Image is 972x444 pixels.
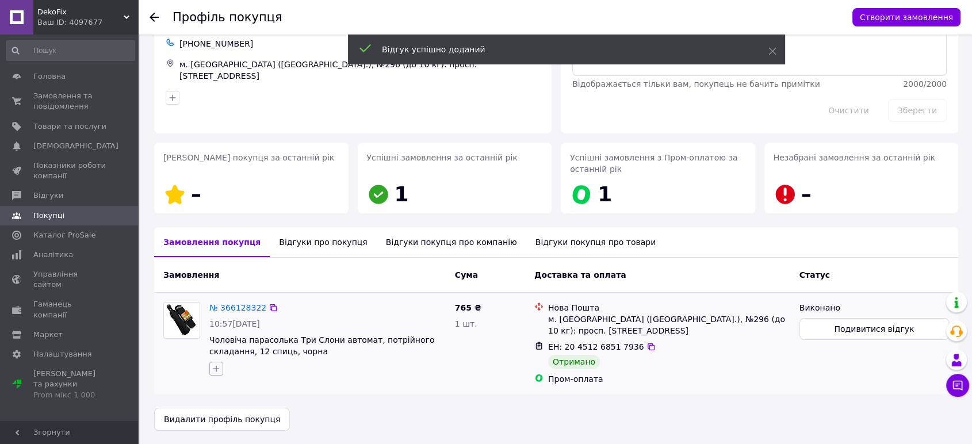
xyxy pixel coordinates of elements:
[799,270,830,280] span: Статус
[191,182,201,206] span: –
[548,313,790,336] div: м. [GEOGRAPHIC_DATA] ([GEOGRAPHIC_DATA].), №296 (до 10 кг): просп. [STREET_ADDRESS]
[33,369,106,400] span: [PERSON_NAME] та рахунки
[150,12,159,23] div: Повернутися назад
[33,190,63,201] span: Відгуки
[572,79,820,89] span: Відображається тільки вам, покупець не бачить примітки
[570,153,737,174] span: Успішні замовлення з Пром-оплатою за останній рік
[455,319,477,328] span: 1 шт.
[209,319,260,328] span: 10:57[DATE]
[852,8,960,26] button: Створити замовлення
[946,374,969,397] button: Чат з покупцем
[534,270,626,280] span: Доставка та оплата
[799,302,949,313] div: Виконано
[598,182,612,206] span: 1
[548,355,600,369] div: Отримано
[548,302,790,313] div: Нова Пошта
[209,303,266,312] a: № 366128322
[33,141,118,151] span: [DEMOGRAPHIC_DATA]
[163,302,200,339] a: Фото товару
[173,10,282,24] h1: Профіль покупця
[382,44,740,55] div: Відгук успішно доданий
[834,323,914,335] span: Подивитися відгук
[33,230,95,240] span: Каталог ProSale
[33,330,63,340] span: Маркет
[154,227,270,257] div: Замовлення покупця
[163,153,334,162] span: [PERSON_NAME] покупця за останній рік
[33,210,64,221] span: Покупці
[163,270,219,280] span: Замовлення
[33,91,106,112] span: Замовлення та повідомлення
[548,342,644,351] span: ЕН: 20 4512 6851 7936
[33,250,73,260] span: Аналітика
[33,349,92,359] span: Налаштування
[33,160,106,181] span: Показники роботи компанії
[177,56,542,84] div: м. [GEOGRAPHIC_DATA] ([GEOGRAPHIC_DATA].), №296 (до 10 кг): просп. [STREET_ADDRESS]
[548,373,790,385] div: Пром-оплата
[455,270,478,280] span: Cума
[154,408,290,431] button: Видалити профіль покупця
[165,303,199,338] img: Фото товару
[209,335,434,356] a: Чоловіча парасолька Три Слони автомат, потрійного складання, 12 спиць, чорна
[37,17,138,28] div: Ваш ID: 4097677
[903,79,947,89] span: 2000 / 2000
[395,182,409,206] span: 1
[33,269,106,290] span: Управління сайтом
[774,153,935,162] span: Незабрані замовлення за останній рік
[33,71,66,82] span: Головна
[799,318,949,340] button: Подивитися відгук
[33,299,106,320] span: Гаманець компанії
[33,390,106,400] div: Prom мікс 1 000
[33,121,106,132] span: Товари та послуги
[801,182,812,206] span: –
[270,227,376,257] div: Відгуки про покупця
[455,303,481,312] span: 765 ₴
[526,227,665,257] div: Відгуки покупця про товари
[377,227,526,257] div: Відгуки покупця про компанію
[37,7,124,17] span: DekoFix
[177,36,542,52] div: [PHONE_NUMBER]
[367,153,518,162] span: Успішні замовлення за останній рік
[6,40,135,61] input: Пошук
